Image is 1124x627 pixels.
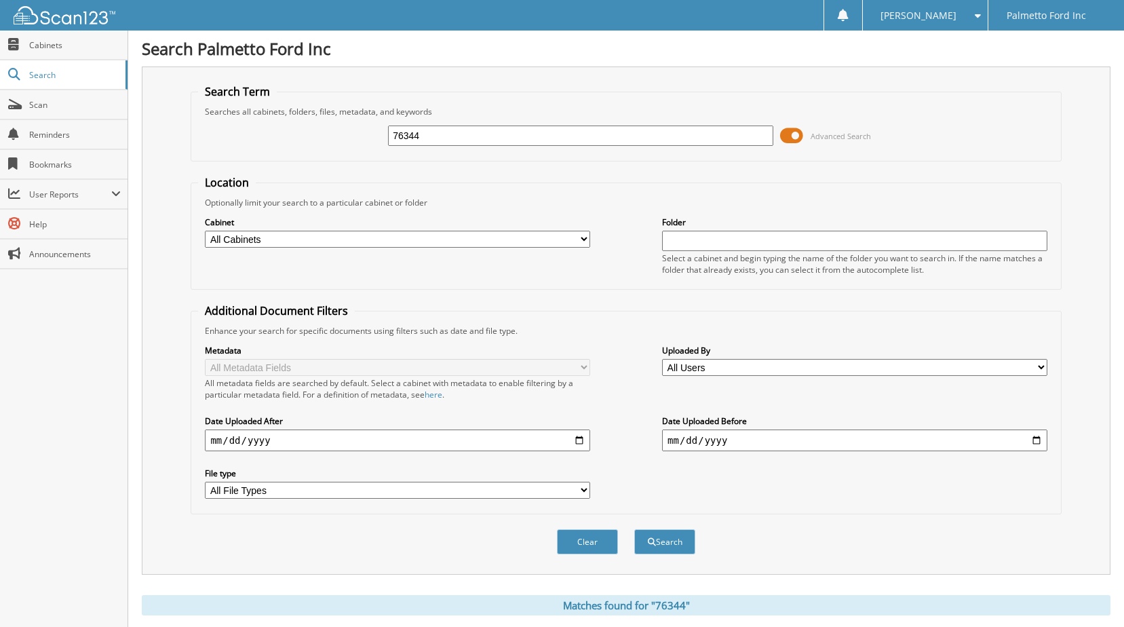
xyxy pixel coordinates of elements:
span: Bookmarks [29,159,121,170]
label: Uploaded By [662,345,1047,356]
input: start [205,430,590,451]
span: [PERSON_NAME] [880,12,956,20]
label: File type [205,468,590,479]
input: end [662,430,1047,451]
label: Date Uploaded After [205,415,590,427]
div: Optionally limit your search to a particular cabinet or folder [198,197,1053,208]
span: Search [29,69,119,81]
button: Clear [557,529,618,554]
div: Enhance your search for specific documents using filters such as date and file type. [198,325,1053,337]
a: here [425,389,442,400]
legend: Additional Document Filters [198,303,355,318]
legend: Location [198,175,256,190]
span: Advanced Search [811,131,871,141]
label: Cabinet [205,216,590,228]
span: Palmetto Ford Inc [1007,12,1086,20]
label: Metadata [205,345,590,356]
span: Help [29,218,121,230]
label: Folder [662,216,1047,228]
img: scan123-logo-white.svg [14,6,115,24]
span: Reminders [29,129,121,140]
span: User Reports [29,189,111,200]
button: Search [634,529,695,554]
div: All metadata fields are searched by default. Select a cabinet with metadata to enable filtering b... [205,377,590,400]
div: Matches found for "76344" [142,595,1110,615]
span: Scan [29,99,121,111]
legend: Search Term [198,84,277,99]
label: Date Uploaded Before [662,415,1047,427]
div: Searches all cabinets, folders, files, metadata, and keywords [198,106,1053,117]
span: Cabinets [29,39,121,51]
div: Select a cabinet and begin typing the name of the folder you want to search in. If the name match... [662,252,1047,275]
h1: Search Palmetto Ford Inc [142,37,1110,60]
span: Announcements [29,248,121,260]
